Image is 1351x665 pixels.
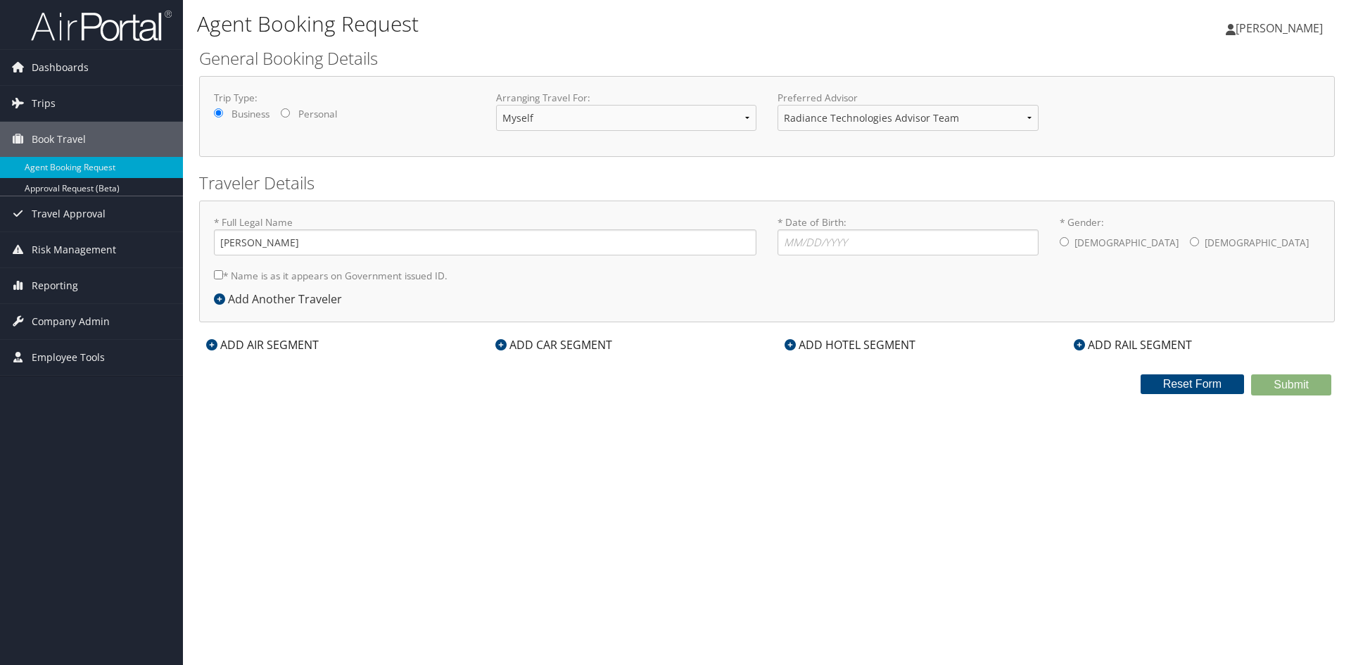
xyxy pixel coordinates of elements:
label: * Full Legal Name [214,215,756,255]
div: ADD AIR SEGMENT [199,336,326,353]
span: Dashboards [32,50,89,85]
input: * Name is as it appears on Government issued ID. [214,270,223,279]
div: Add Another Traveler [214,291,349,308]
label: Arranging Travel For: [496,91,757,105]
span: Book Travel [32,122,86,157]
label: [DEMOGRAPHIC_DATA] [1074,229,1179,256]
span: Travel Approval [32,196,106,232]
h2: General Booking Details [199,46,1335,70]
span: [PERSON_NAME] [1236,20,1323,36]
span: Employee Tools [32,340,105,375]
div: ADD HOTEL SEGMENT [778,336,922,353]
h2: Traveler Details [199,171,1335,195]
label: [DEMOGRAPHIC_DATA] [1205,229,1309,256]
input: * Full Legal Name [214,229,756,255]
label: * Name is as it appears on Government issued ID. [214,262,448,289]
label: Business [231,107,269,121]
span: Reporting [32,268,78,303]
button: Submit [1251,374,1331,395]
input: * Gender:[DEMOGRAPHIC_DATA][DEMOGRAPHIC_DATA] [1060,237,1069,246]
span: Risk Management [32,232,116,267]
label: * Date of Birth: [778,215,1039,255]
label: * Gender: [1060,215,1321,258]
span: Company Admin [32,304,110,339]
label: Preferred Advisor [778,91,1039,105]
img: airportal-logo.png [31,9,172,42]
div: ADD CAR SEGMENT [488,336,619,353]
label: Trip Type: [214,91,475,105]
label: Personal [298,107,337,121]
input: * Gender:[DEMOGRAPHIC_DATA][DEMOGRAPHIC_DATA] [1190,237,1199,246]
a: [PERSON_NAME] [1226,7,1337,49]
button: Reset Form [1141,374,1245,394]
span: Trips [32,86,56,121]
div: ADD RAIL SEGMENT [1067,336,1199,353]
h1: Agent Booking Request [197,9,957,39]
input: * Date of Birth: [778,229,1039,255]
